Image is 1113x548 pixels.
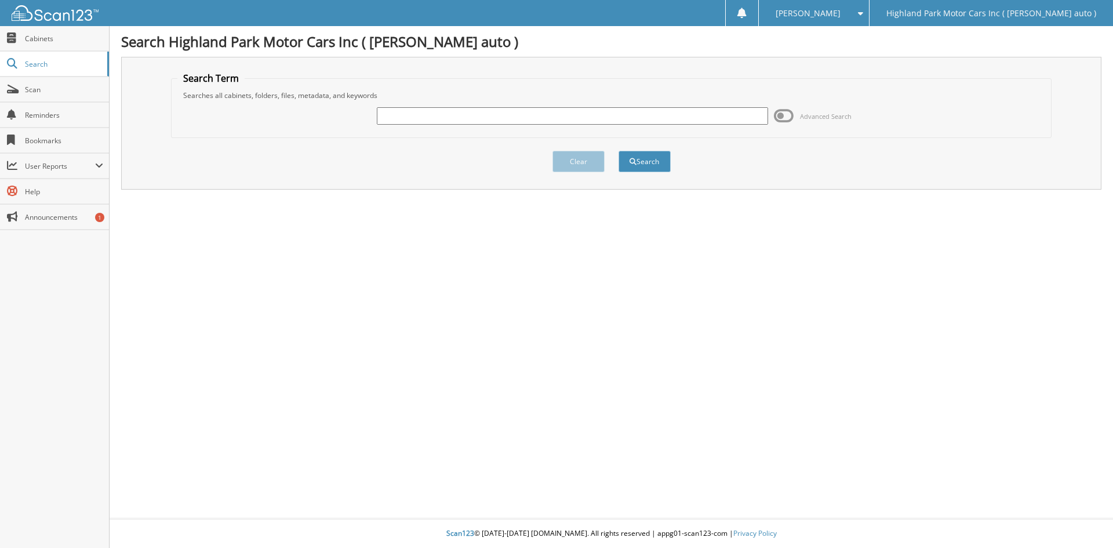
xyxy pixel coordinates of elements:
[25,110,103,120] span: Reminders
[95,213,104,222] div: 1
[619,151,671,172] button: Search
[177,90,1046,100] div: Searches all cabinets, folders, files, metadata, and keywords
[25,187,103,197] span: Help
[25,59,101,69] span: Search
[886,10,1096,17] span: Highland Park Motor Cars Inc ( [PERSON_NAME] auto )
[177,72,245,85] legend: Search Term
[446,528,474,538] span: Scan123
[12,5,99,21] img: scan123-logo-white.svg
[25,161,95,171] span: User Reports
[776,10,841,17] span: [PERSON_NAME]
[25,212,103,222] span: Announcements
[733,528,777,538] a: Privacy Policy
[110,520,1113,548] div: © [DATE]-[DATE] [DOMAIN_NAME]. All rights reserved | appg01-scan123-com |
[121,32,1101,51] h1: Search Highland Park Motor Cars Inc ( [PERSON_NAME] auto )
[25,85,103,95] span: Scan
[552,151,605,172] button: Clear
[25,34,103,43] span: Cabinets
[25,136,103,146] span: Bookmarks
[800,112,852,121] span: Advanced Search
